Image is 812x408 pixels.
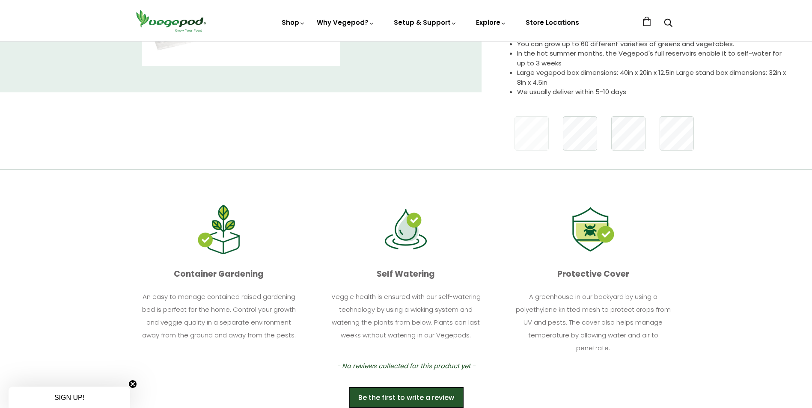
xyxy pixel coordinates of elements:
p: Veggie health is ensured with our self-watering technology by using a wicking system and watering... [327,290,485,342]
a: Why Vegepod? [317,18,375,27]
p: Self Watering [319,266,493,282]
p: A greenhouse in our backyard by using a polyethylene knitted mesh to protect crops from UV and pe... [514,290,672,355]
p: Container Gardening [132,266,306,282]
a: Search [664,19,672,28]
a: Explore [476,18,507,27]
button: Close teaser [128,380,137,388]
a: Setup & Support [394,18,457,27]
li: We usually deliver within 5-10 days [517,87,791,97]
img: Vegepod [132,9,209,33]
em: - No reviews collected for this product yet - [337,361,476,370]
a: Store Locations [526,18,579,27]
p: Protective Cover [506,266,680,282]
li: Large vegepod box dimensions: 40in x 20in x 12.5in Large stand box dimensions: 32in x 8in x 4.5in [517,68,791,87]
a: Shop [282,18,306,27]
span: SIGN UP! [54,394,84,401]
li: In the hot summer months, the Vegepod's full reservoirs enable it to self-water for up to 3 weeks [517,49,791,68]
p: An easy to manage contained raised gardening bed is perfect for the home. Control your growth and... [140,290,298,342]
div: SIGN UP!Close teaser [9,387,130,408]
li: You can grow up to 60 different varieties of greens and vegetables. [517,39,791,49]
